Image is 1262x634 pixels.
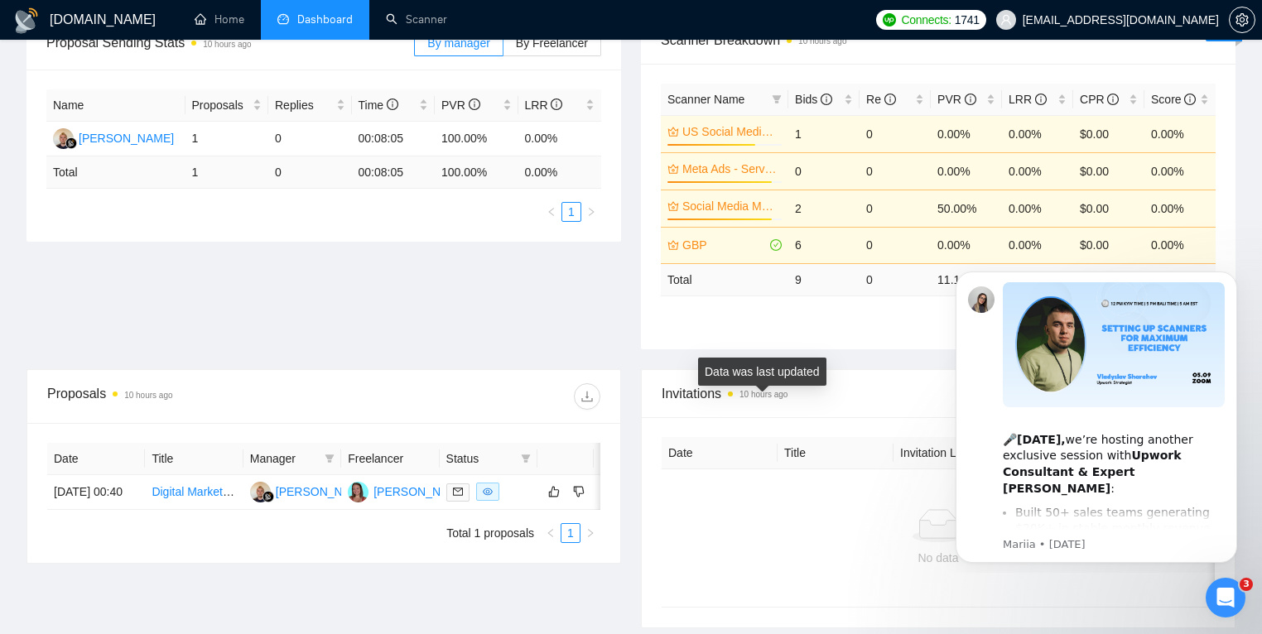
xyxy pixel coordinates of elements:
iframe: Intercom live chat [1206,578,1245,617]
td: 0.00% [931,152,1002,190]
td: Total [46,156,185,189]
span: download [575,390,600,403]
span: Proposal Sending Stats [46,32,414,53]
time: 10 hours ago [203,40,251,49]
td: 0.00% [1144,115,1216,152]
td: 0.00 % [518,156,602,189]
th: Freelancer [341,443,439,475]
button: right [581,202,601,222]
td: $0.00 [1073,152,1144,190]
th: Proposals [185,89,269,122]
td: $0.00 [1073,115,1144,152]
span: crown [667,163,679,175]
span: Proposals [192,96,250,114]
td: 0.00% [518,122,602,156]
td: 00:08:05 [352,156,436,189]
span: Bids [795,93,832,106]
span: info-circle [1184,94,1196,105]
span: filter [518,446,534,471]
th: Date [47,443,145,475]
td: 0.00% [931,115,1002,152]
span: By manager [427,36,489,50]
time: 10 hours ago [798,36,846,46]
td: 0.00% [1002,190,1073,227]
span: crown [667,200,679,212]
td: 0.00% [931,227,1002,263]
td: 9 [788,263,860,295]
button: setting [1229,7,1255,33]
td: 100.00 % [435,156,518,189]
a: setting [1229,13,1255,26]
span: eye [483,487,493,497]
a: AS[PERSON_NAME] [53,131,174,144]
td: 00:08:05 [352,122,436,156]
td: 0.00% [1002,115,1073,152]
span: Score [1151,93,1196,106]
span: left [546,528,556,538]
span: CPR [1080,93,1119,106]
div: Proposals [47,383,324,410]
span: crown [667,126,679,137]
span: Re [866,93,896,106]
span: PVR [937,93,976,106]
td: $0.00 [1073,227,1144,263]
span: info-circle [551,98,562,110]
a: 1 [562,203,580,221]
td: 0 [860,115,931,152]
iframe: Intercom notifications message [931,257,1262,573]
td: 1 [185,156,269,189]
img: logo [13,7,40,34]
span: info-circle [965,94,976,105]
span: info-circle [469,98,480,110]
div: Data was last updated [698,358,826,386]
a: Digital Marketing & Content Manager for Instagram Growth Company [152,485,507,498]
li: Total 1 proposals [446,523,534,543]
span: PVR [441,98,480,112]
span: Scanner Breakdown [661,30,1216,50]
span: By Freelancer [516,36,588,50]
td: 0 [860,152,931,190]
span: like [548,485,560,498]
td: 0.00% [1002,152,1073,190]
a: Meta Ads - Service based [682,160,778,178]
td: 50.00% [931,190,1002,227]
span: filter [772,94,782,104]
td: 100.00% [435,122,518,156]
span: dislike [573,485,585,498]
span: 3 [1240,578,1253,591]
td: 2 [788,190,860,227]
td: 1 [185,122,269,156]
button: download [574,383,600,410]
time: 10 hours ago [124,391,172,400]
span: Time [359,98,398,112]
td: 0.00% [1144,227,1216,263]
li: 1 [561,523,580,543]
div: [PERSON_NAME] [276,483,371,501]
a: homeHome [195,12,244,26]
li: Previous Page [541,523,561,543]
td: 0 [860,263,931,295]
button: left [542,202,561,222]
div: [PERSON_NAME] [79,129,174,147]
li: Previous Page [542,202,561,222]
span: info-circle [884,94,896,105]
th: Date [662,437,778,469]
th: Title [145,443,243,475]
th: Title [778,437,894,469]
button: like [544,482,564,502]
a: KL[PERSON_NAME] [348,484,469,497]
span: LRR [525,98,563,112]
a: 1 [561,524,580,542]
a: searchScanner [386,12,447,26]
img: gigradar-bm.png [65,137,77,149]
span: setting [1230,13,1255,26]
span: crown [667,239,679,251]
td: 0 [268,156,352,189]
td: Total [661,263,788,295]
